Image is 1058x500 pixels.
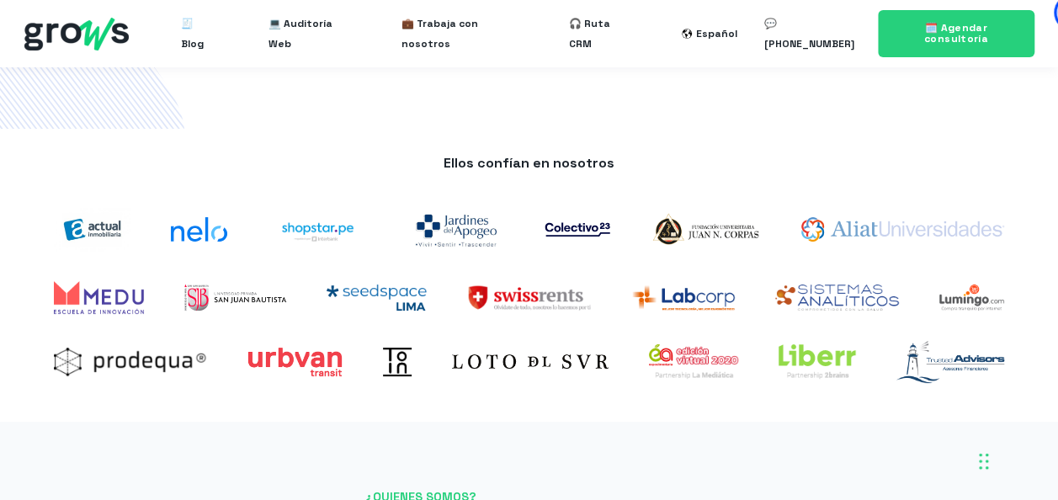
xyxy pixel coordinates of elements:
[467,285,591,311] img: SwissRents
[24,18,129,51] img: grows - hubspot
[34,154,1024,173] p: Ellos confían en nosotros
[924,21,988,45] span: 🗓️ Agendar consultoría
[979,436,989,487] div: Arrastrar
[696,24,737,44] div: Español
[54,348,207,376] img: prodequa
[383,348,412,376] img: Toin
[54,208,130,251] img: actual-inmobiliaria
[651,210,762,247] img: logo-Corpas
[801,217,1004,242] img: aliat-universidades
[755,285,1058,500] iframe: Chat Widget
[327,285,428,311] img: Seedspace Lima
[171,217,227,242] img: nelo
[755,285,1058,500] div: Widget de chat
[268,210,368,247] img: shoptarpe
[184,285,285,311] img: UPSJB
[401,7,515,61] a: 💼 Trabaja con nosotros
[247,348,343,376] img: Urbvan
[452,354,609,369] img: Loto del sur
[54,281,144,314] img: Medu Academy
[268,7,348,61] a: 💻 Auditoría Web
[408,205,504,254] img: jardines-del-apogeo
[181,7,215,61] a: 🧾 Blog
[569,7,628,61] a: 🎧 Ruta CRM
[764,7,857,61] a: 💬 [PHONE_NUMBER]
[649,344,739,380] img: expoalimentaria
[631,285,735,311] img: Labcorp
[545,222,610,237] img: co23
[878,10,1034,57] a: 🗓️ Agendar consultoría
